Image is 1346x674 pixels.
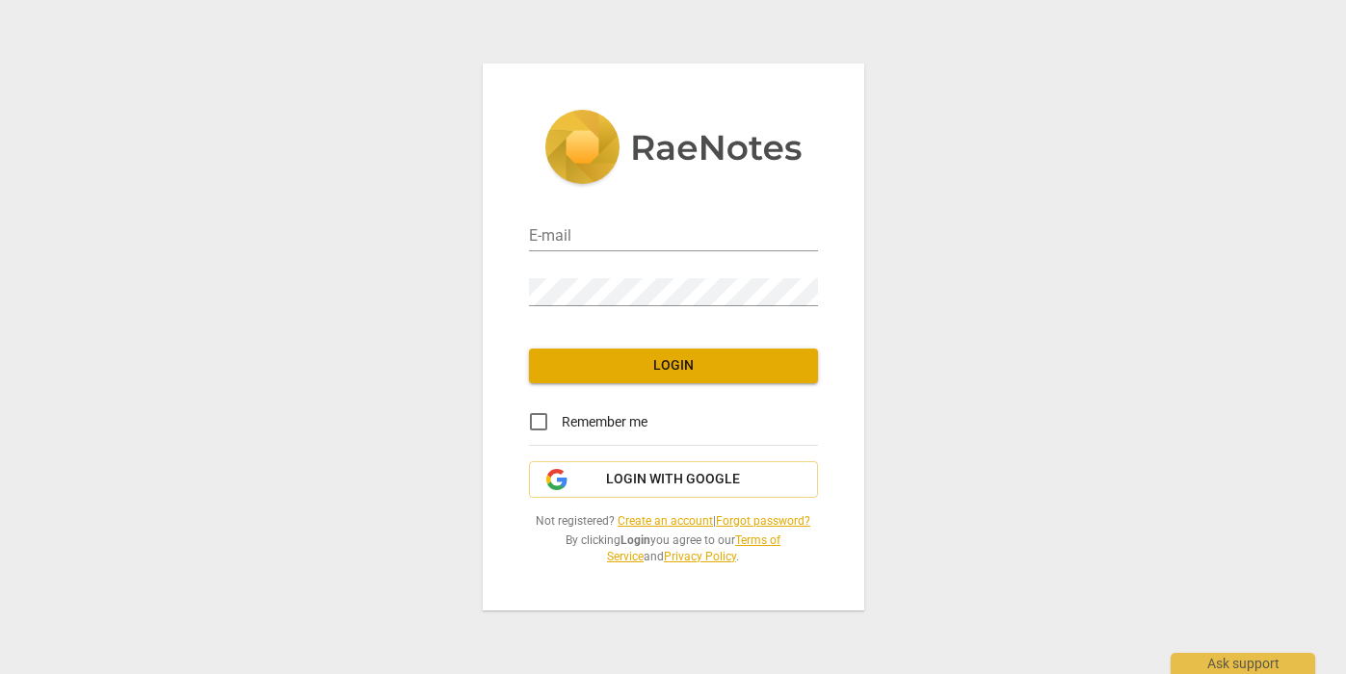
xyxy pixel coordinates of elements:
[544,110,803,189] img: 5ac2273c67554f335776073100b6d88f.svg
[562,412,647,432] span: Remember me
[606,470,740,489] span: Login with Google
[620,533,650,547] b: Login
[607,533,780,563] a: Terms of Service
[618,514,713,528] a: Create an account
[1171,653,1315,674] div: Ask support
[529,513,818,530] span: Not registered? |
[544,356,803,376] span: Login
[716,514,810,528] a: Forgot password?
[664,550,736,563] a: Privacy Policy
[529,532,818,564] span: By clicking you agree to our and .
[529,349,818,383] button: Login
[529,461,818,498] button: Login with Google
